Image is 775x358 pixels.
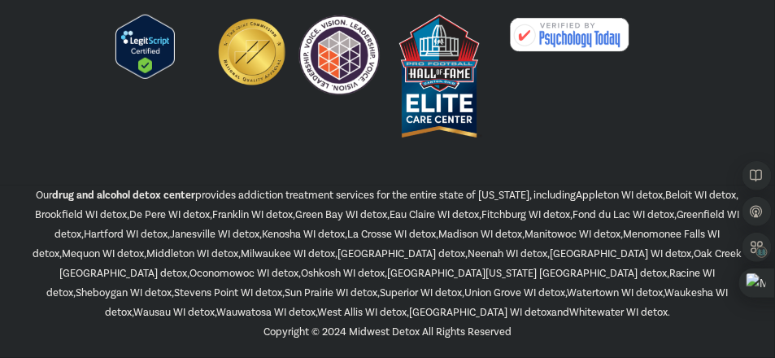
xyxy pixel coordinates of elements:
[189,267,298,280] a: Oconomowoc WI detox
[53,189,196,202] strong: drug and alcohol detox center
[33,322,742,342] p: Copyright © 2024 Midwest Detox All Rights Reserved
[387,267,667,280] a: [GEOGRAPHIC_DATA][US_STATE] [GEOGRAPHIC_DATA] detox
[216,306,316,319] a: Wauwatosa WI detox
[146,247,238,260] a: Middleton WI detox
[573,208,674,221] a: Fond du Lac WI detox
[285,286,378,299] a: Sun Prairie WI detox
[133,306,215,319] a: Wausau WI detox
[666,189,737,202] a: Beloit WI detox
[298,15,381,97] img: naapt (1)
[409,306,551,319] a: [GEOGRAPHIC_DATA] WI detox
[129,208,210,221] a: De Pere WI detox
[85,228,168,241] a: Hartford WI detox
[62,247,144,260] a: Mequon WI detox
[568,286,664,299] a: Watertown WI detox
[301,267,385,280] a: Oshkosh WI detox
[215,15,289,89] img: admin-ajax (1)
[348,228,437,241] a: La Crosse WI detox
[263,228,346,241] a: Kenosha WI detox
[212,208,293,221] a: Franklin WI detox
[439,228,523,241] a: Madison WI detox
[525,228,621,241] a: Manitowoc WI detox
[171,228,260,241] a: Janesville WI detox
[465,286,566,299] a: Union Grove WI detox
[569,306,668,319] a: Whitewater WI detox
[175,286,283,299] a: Stevens Point WI detox
[76,286,172,299] a: Sheboygan WI detox
[381,286,463,299] a: Superior WI detox
[317,306,407,319] a: West Allis WI detox
[115,38,175,52] a: Verify LegitScript Approval for www.wellbrookrecovery.com
[399,15,490,145] img: Elitecarecenter (1)
[33,186,742,322] p: Our provides addiction treatment services for the entire state of [US_STATE], including , , Brook...
[577,189,664,202] a: Appleton WI detox
[550,247,692,260] a: [GEOGRAPHIC_DATA] WI detox
[115,15,175,79] img: Verify Approval for www.wellbrookrecovery.com
[390,208,479,221] a: Eau Claire WI detox
[505,15,635,55] img: psycology
[481,208,570,221] a: Fitchburg WI detox
[241,247,335,260] a: Milwaukee WI detox
[295,208,387,221] a: Green Bay WI detox
[468,247,547,260] a: Neenah WI detox
[337,247,465,260] a: [GEOGRAPHIC_DATA] detox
